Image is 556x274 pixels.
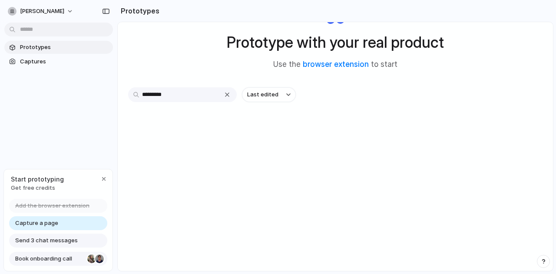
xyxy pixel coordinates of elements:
[247,90,278,99] span: Last edited
[303,60,369,69] a: browser extension
[4,55,113,68] a: Captures
[15,236,78,245] span: Send 3 chat messages
[94,254,105,264] div: Christian Iacullo
[20,7,64,16] span: [PERSON_NAME]
[117,6,159,16] h2: Prototypes
[15,201,89,210] span: Add the browser extension
[242,87,296,102] button: Last edited
[86,254,97,264] div: Nicole Kubica
[20,57,109,66] span: Captures
[20,43,109,52] span: Prototypes
[273,59,397,70] span: Use the to start
[4,4,78,18] button: [PERSON_NAME]
[15,254,84,263] span: Book onboarding call
[11,175,64,184] span: Start prototyping
[227,31,444,54] h1: Prototype with your real product
[11,184,64,192] span: Get free credits
[15,219,58,228] span: Capture a page
[9,252,107,266] a: Book onboarding call
[4,41,113,54] a: Prototypes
